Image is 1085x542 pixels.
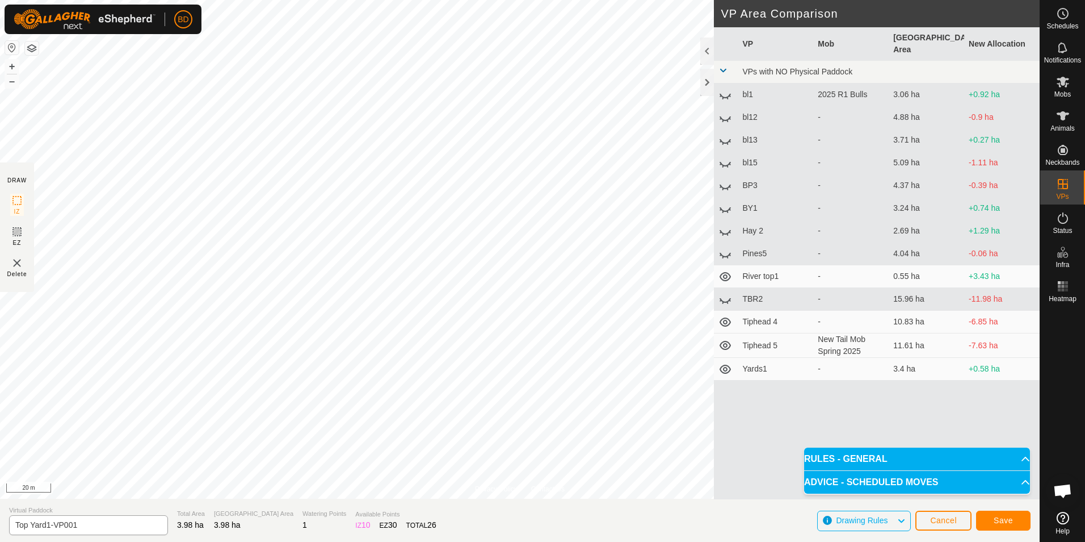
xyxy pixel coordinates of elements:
th: [GEOGRAPHIC_DATA] Area [889,27,964,61]
div: - [818,134,884,146]
div: EZ [380,519,397,531]
span: VPs with NO Physical Paddock [742,67,852,76]
td: +1.29 ha [964,220,1040,243]
span: [GEOGRAPHIC_DATA] Area [214,509,293,519]
td: -11.98 ha [964,288,1040,311]
a: Contact Us [531,484,565,494]
td: -0.39 ha [964,174,1040,197]
td: -7.63 ha [964,333,1040,358]
div: Open chat [1046,474,1080,508]
p-accordion-header: ADVICE - SCHEDULED MOVES [804,471,1030,494]
button: Save [976,511,1031,531]
span: Drawing Rules [836,516,888,525]
div: - [818,157,884,169]
td: 4.04 ha [889,243,964,265]
span: Infra [1055,261,1069,268]
span: BD [178,14,188,26]
td: +3.43 ha [964,265,1040,288]
span: Schedules [1046,23,1078,30]
button: Map Layers [25,41,39,55]
div: - [818,180,884,191]
th: New Allocation [964,27,1040,61]
span: Heatmap [1049,295,1076,302]
div: - [818,316,884,328]
td: TBR2 [738,288,813,311]
button: – [5,74,19,88]
span: 3.98 ha [177,520,204,530]
td: 3.24 ha [889,197,964,220]
button: Reset Map [5,41,19,55]
span: Save [994,516,1013,525]
td: -1.11 ha [964,152,1040,174]
span: 10 [361,520,371,530]
button: Cancel [915,511,972,531]
td: River top1 [738,265,813,288]
td: Hay 2 [738,220,813,243]
td: 3.71 ha [889,129,964,152]
span: 3.98 ha [214,520,241,530]
td: 4.37 ha [889,174,964,197]
div: DRAW [7,176,27,185]
span: IZ [14,207,20,216]
td: Tiphead 5 [738,333,813,358]
td: 3.06 ha [889,84,964,106]
span: Notifications [1044,57,1081,64]
a: Help [1040,507,1085,539]
td: 4.88 ha [889,106,964,129]
td: -0.06 ha [964,243,1040,265]
td: 2.69 ha [889,220,964,243]
span: Help [1055,528,1070,535]
td: BY1 [738,197,813,220]
span: Total Area [177,509,205,519]
div: - [818,202,884,214]
div: 2025 R1 Bulls [818,89,884,101]
img: VP [10,256,24,270]
a: Privacy Policy [475,484,518,494]
p-accordion-header: RULES - GENERAL [804,448,1030,470]
span: Delete [7,270,27,278]
span: Watering Points [302,509,346,519]
span: ADVICE - SCHEDULED MOVES [804,478,938,487]
div: TOTAL [406,519,436,531]
td: Tiphead 4 [738,311,813,333]
div: - [818,270,884,282]
div: - [818,225,884,237]
td: 15.96 ha [889,288,964,311]
span: Virtual Paddock [9,506,168,515]
td: +0.58 ha [964,358,1040,381]
span: Neckbands [1045,159,1079,166]
td: +0.92 ha [964,84,1040,106]
td: +0.27 ha [964,129,1040,152]
td: 3.4 ha [889,358,964,381]
div: - [818,111,884,123]
td: BP3 [738,174,813,197]
td: bl1 [738,84,813,106]
h2: VP Area Comparison [721,7,1040,20]
td: bl13 [738,129,813,152]
th: VP [738,27,813,61]
span: 26 [427,520,436,530]
td: 11.61 ha [889,333,964,358]
td: bl12 [738,106,813,129]
div: New Tail Mob Spring 2025 [818,333,884,357]
div: - [818,363,884,375]
span: 1 [302,520,307,530]
span: Animals [1050,125,1075,132]
td: 5.09 ha [889,152,964,174]
span: RULES - GENERAL [804,455,888,464]
div: - [818,248,884,260]
span: Available Points [355,510,436,519]
span: Mobs [1054,91,1071,98]
td: +0.74 ha [964,197,1040,220]
span: VPs [1056,193,1069,200]
td: 0.55 ha [889,265,964,288]
td: 10.83 ha [889,311,964,333]
div: IZ [355,519,370,531]
span: 30 [388,520,397,530]
td: bl15 [738,152,813,174]
span: Cancel [930,516,957,525]
td: -6.85 ha [964,311,1040,333]
td: Yards1 [738,358,813,381]
div: - [818,293,884,305]
span: Status [1053,227,1072,234]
